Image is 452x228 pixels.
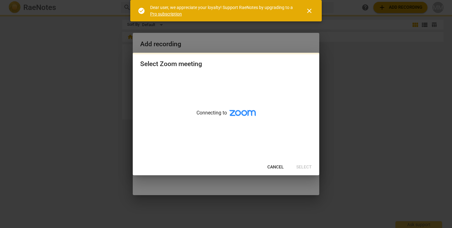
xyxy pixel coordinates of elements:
span: Cancel [267,164,284,170]
span: check_circle [138,7,145,15]
div: Select Zoom meeting [140,60,202,68]
button: Cancel [262,162,289,173]
div: Dear user, we appreciate your loyalty! Support RaeNotes by upgrading to a [150,4,294,17]
button: Close [302,3,317,18]
a: Pro subscription [150,11,182,16]
span: close [306,7,313,15]
div: Connecting to [133,74,319,159]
